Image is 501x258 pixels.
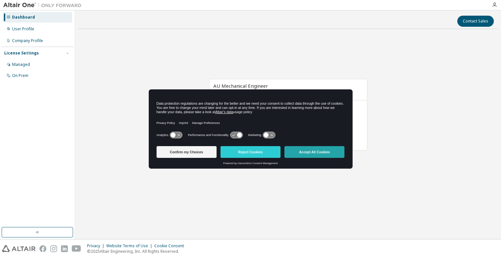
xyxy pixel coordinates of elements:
[12,62,30,67] div: Managed
[4,51,39,56] div: License Settings
[50,245,57,252] img: instagram.svg
[3,2,85,8] img: Altair One
[12,73,28,78] div: On Prem
[154,243,188,249] div: Cookie Consent
[2,245,36,252] img: altair_logo.svg
[213,83,268,89] span: AU Mechanical Engineer
[106,243,154,249] div: Website Terms of Use
[12,15,35,20] div: Dashboard
[72,245,81,252] img: youtube.svg
[61,245,68,252] img: linkedin.svg
[87,249,188,254] p: © 2025 Altair Engineering, Inc. All Rights Reserved.
[12,38,43,43] div: Company Profile
[87,243,106,249] div: Privacy
[457,16,494,27] button: Contact Sales
[39,245,46,252] img: facebook.svg
[12,26,34,32] div: User Profile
